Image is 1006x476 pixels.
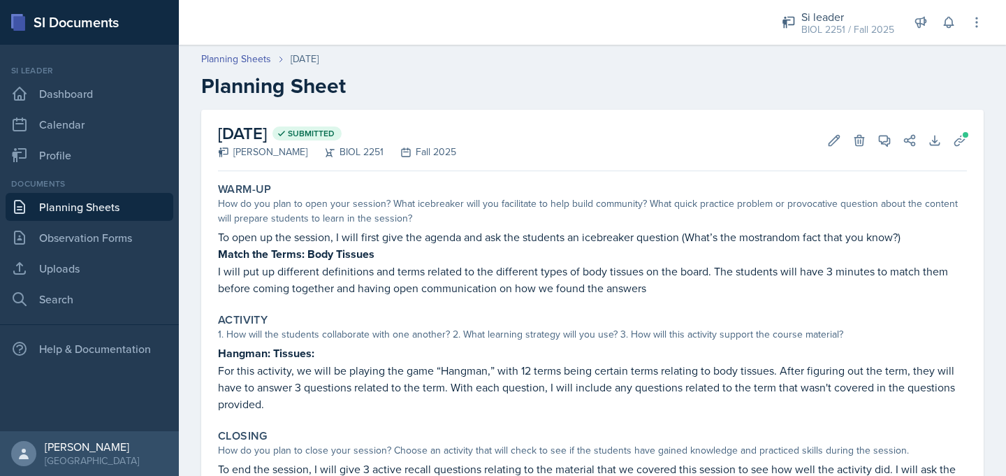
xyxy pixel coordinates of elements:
[6,80,173,108] a: Dashboard
[218,429,268,443] label: Closing
[6,193,173,221] a: Planning Sheets
[45,454,139,468] div: [GEOGRAPHIC_DATA]
[801,8,894,25] div: Si leader
[45,440,139,454] div: [PERSON_NAME]
[288,128,335,139] span: Submitted
[6,335,173,363] div: Help & Documentation
[218,327,967,342] div: 1. How will the students collaborate with one another? 2. What learning strategy will you use? 3....
[6,141,173,169] a: Profile
[307,145,384,159] div: BIOL 2251
[6,64,173,77] div: Si leader
[6,224,173,252] a: Observation Forms
[801,22,894,37] div: BIOL 2251 / Fall 2025
[218,443,967,458] div: How do you plan to close your session? Choose an activity that will check to see if the students ...
[218,362,967,412] p: For this activity, we will be playing the game “Hangman,” with 12 terms being certain terms relat...
[201,52,271,66] a: Planning Sheets
[218,345,314,361] strong: Hangman: Tissues:
[6,178,173,190] div: Documents
[6,110,173,138] a: Calendar
[218,182,272,196] label: Warm-Up
[6,254,173,282] a: Uploads
[218,263,967,296] p: I will put up different definitions and terms related to the different types of body tissues on t...
[218,229,967,245] p: To open up the session, I will first give the agenda and ask the students an icebreaker question ...
[384,145,456,159] div: Fall 2025
[201,73,984,99] h2: Planning Sheet
[218,196,967,226] div: How do you plan to open your session? What icebreaker will you facilitate to help build community...
[218,145,307,159] div: [PERSON_NAME]
[291,52,319,66] div: [DATE]
[6,285,173,313] a: Search
[218,313,268,327] label: Activity
[218,246,374,262] strong: Match the Terms: Body Tissues
[218,121,456,146] h2: [DATE]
